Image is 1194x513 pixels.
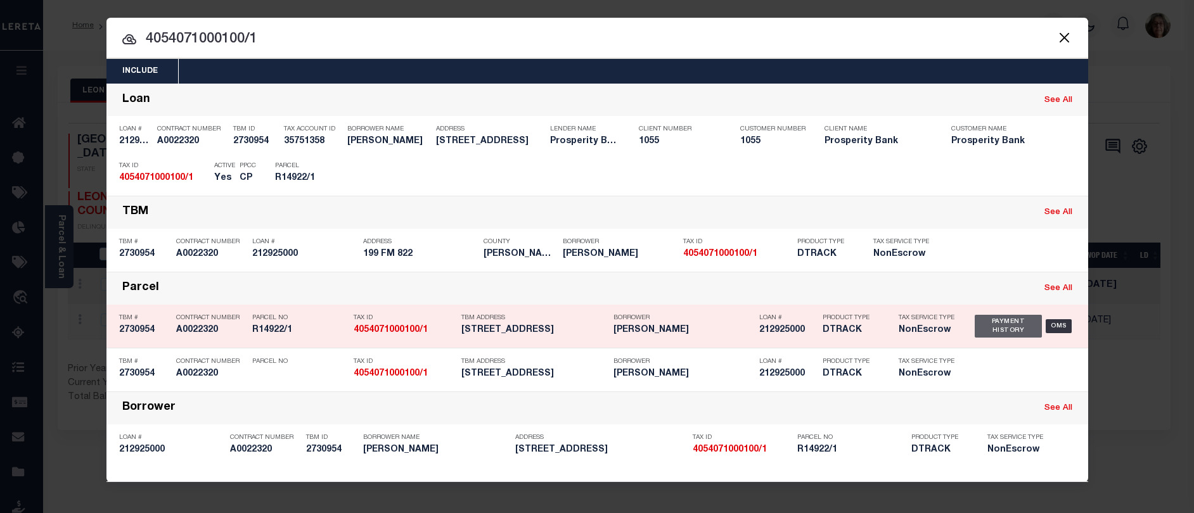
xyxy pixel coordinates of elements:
[214,162,235,170] p: Active
[119,314,170,322] p: TBM #
[693,445,791,455] h5: 4054071000100/1
[347,136,430,147] h5: JUTTA DELEON
[363,249,477,260] h5: 199 FM 822
[252,325,347,336] h5: R14922/1
[987,445,1051,455] h5: NonEscrow
[613,314,753,322] p: Borrower
[119,369,170,379] h5: 2730954
[122,93,150,108] div: Loan
[461,314,607,322] p: TBM Address
[759,314,816,322] p: Loan #
[461,358,607,365] p: TBM Address
[987,434,1051,441] p: Tax Service Type
[693,445,767,454] strong: 4054071000100/1
[176,249,246,260] h5: A0022320
[797,445,905,455] h5: R14922/1
[354,326,428,334] strong: 4054071000100/1
[951,136,1059,147] h5: Prosperity Bank
[563,249,677,260] h5: JUTTA H DELEON
[363,238,477,246] p: Address
[515,434,686,441] p: Address
[306,445,357,455] h5: 2730954
[354,325,455,336] h5: 4054071000100/1
[550,125,620,133] p: Lender Name
[911,445,968,455] h5: DTRACK
[176,325,246,336] h5: A0022320
[363,445,509,455] h5: JUTTA H DELEON
[252,249,357,260] h5: 212925000
[119,238,170,246] p: TBM #
[911,434,968,441] p: Product Type
[1044,284,1072,293] a: See All
[122,205,148,220] div: TBM
[899,314,956,322] p: Tax Service Type
[484,238,556,246] p: County
[119,249,170,260] h5: 2730954
[119,173,208,184] h5: 4054071000100/1
[176,238,246,246] p: Contract Number
[122,281,159,296] div: Parcel
[436,136,544,147] h5: 199 FM 822 EDNA TX 77957
[233,136,278,147] h5: 2730954
[484,249,556,260] h5: JACKSON
[797,249,854,260] h5: DTRACK
[613,358,753,365] p: Borrower
[240,162,256,170] p: PPCC
[119,125,151,133] p: Loan #
[230,445,300,455] h5: A0022320
[252,238,357,246] p: Loan #
[899,358,956,365] p: Tax Service Type
[759,358,816,365] p: Loan #
[284,125,341,133] p: Tax Account ID
[176,369,246,379] h5: A0022320
[797,434,905,441] p: Parcel No
[461,369,607,379] h5: 199 FM 822 EDNA TX 77957
[157,125,227,133] p: Contract Number
[354,369,428,378] strong: 4054071000100/1
[825,136,932,147] h5: Prosperity Bank
[119,136,151,147] h5: 212925000
[461,325,607,336] h5: 199 FM 822 EDNA TX 77957
[214,173,233,184] h5: Yes
[899,369,956,379] h5: NonEscrow
[436,125,544,133] p: Address
[683,238,791,246] p: Tax ID
[122,401,176,415] div: Borrower
[354,358,455,365] p: Tax ID
[823,369,880,379] h5: DTRACK
[613,369,753,379] h5: JUTTA H DELEON
[693,434,791,441] p: Tax ID
[823,325,880,336] h5: DTRACK
[119,162,208,170] p: Tax ID
[119,358,170,365] p: TBM #
[563,238,677,246] p: Borrower
[347,125,430,133] p: Borrower Name
[233,125,278,133] p: TBM ID
[230,434,300,441] p: Contract Number
[252,314,347,322] p: Parcel No
[354,314,455,322] p: Tax ID
[1044,208,1072,217] a: See All
[515,445,686,455] h5: 199 FM 822 EDNA TX 77957
[975,315,1043,338] div: Payment History
[252,358,347,365] p: Parcel No
[176,314,246,322] p: Contract Number
[759,325,816,336] h5: 212925000
[363,434,509,441] p: Borrower Name
[740,136,804,147] h5: 1055
[354,369,455,379] h5: 4054071000100/1
[683,249,791,260] h5: 4054071000100/1
[240,173,256,184] h5: CP
[284,136,341,147] h5: 35751358
[176,358,246,365] p: Contract Number
[306,434,357,441] p: TBM ID
[550,136,620,147] h5: Prosperity Bank
[275,162,332,170] p: Parcel
[613,325,753,336] h5: JUTTA H DELEON
[157,136,227,147] h5: A0022320
[119,434,224,441] p: Loan #
[740,125,806,133] p: Customer Number
[823,314,880,322] p: Product Type
[899,325,956,336] h5: NonEscrow
[951,125,1059,133] p: Customer Name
